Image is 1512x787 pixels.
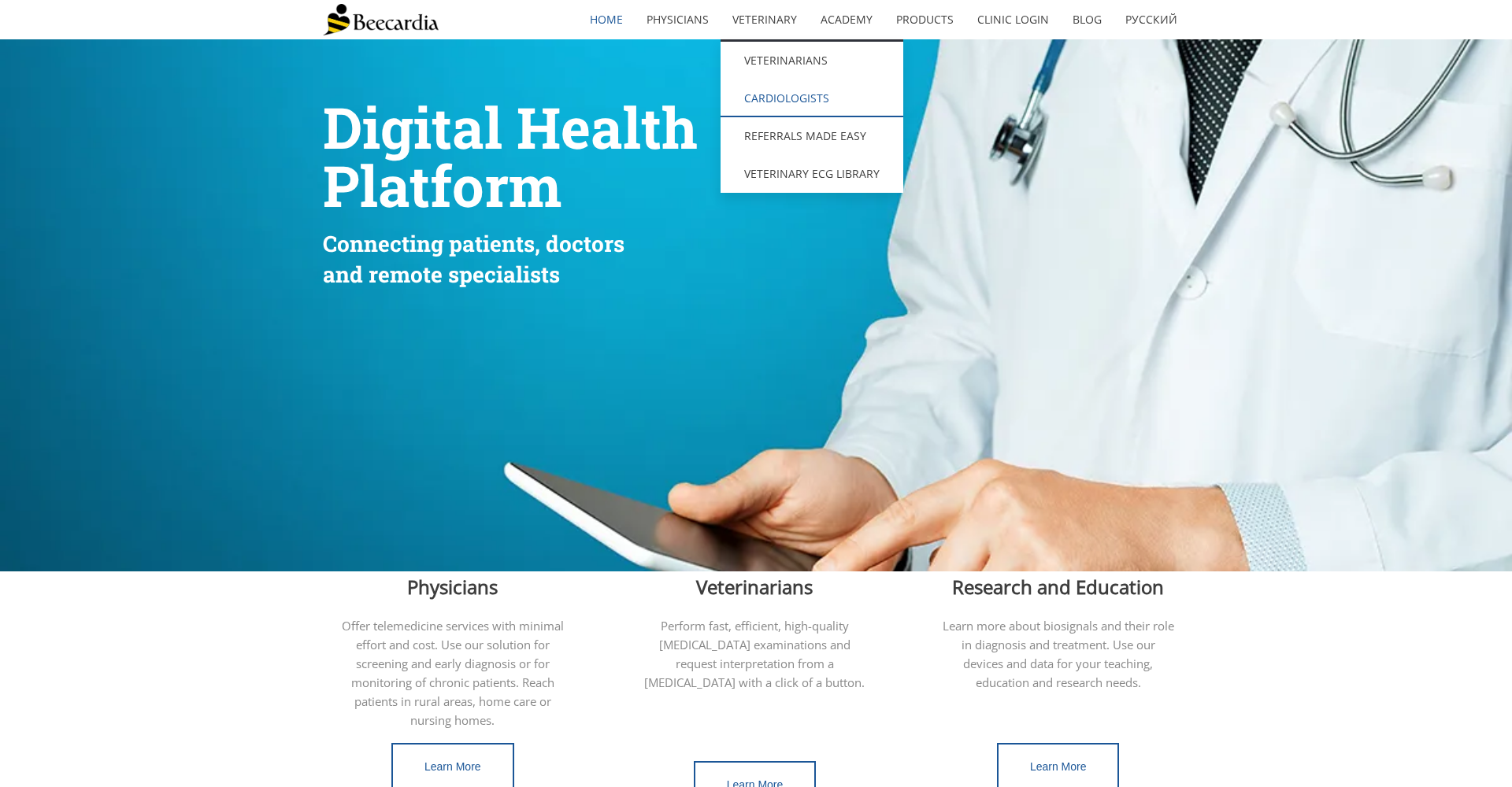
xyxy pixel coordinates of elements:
[424,760,481,773] span: Learn More
[635,2,721,38] a: Physicians
[407,574,498,600] span: Physicians
[1030,760,1087,773] span: Learn More
[644,618,865,690] span: Perform fast, efficient, high-quality [MEDICAL_DATA] examinations and request interpretation from...
[809,2,884,38] a: Academy
[323,90,698,164] span: Digital Health
[721,2,809,38] a: Veterinary
[721,155,903,193] a: Veterinary ECG Library
[323,260,560,289] span: and remote specialists
[342,618,564,728] span: Offer telemedicine services with minimal effort and cost. Use our solution for screening and earl...
[721,117,903,155] a: Referrals Made Easy
[1114,2,1189,38] a: Русский
[696,574,813,600] span: Veterinarians
[323,4,439,35] img: Beecardia
[323,148,561,223] span: Platform
[721,79,903,117] a: Cardiologists
[1061,2,1114,38] a: Blog
[323,229,624,258] span: Connecting patients, doctors
[965,2,1061,38] a: Clinic Login
[721,42,903,79] a: Veterinarians
[952,574,1164,600] span: Research and Education
[578,2,635,38] a: home
[884,2,965,38] a: Products
[943,618,1174,690] span: Learn more about biosignals and their role in diagnosis and treatment. Use our devices and data f...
